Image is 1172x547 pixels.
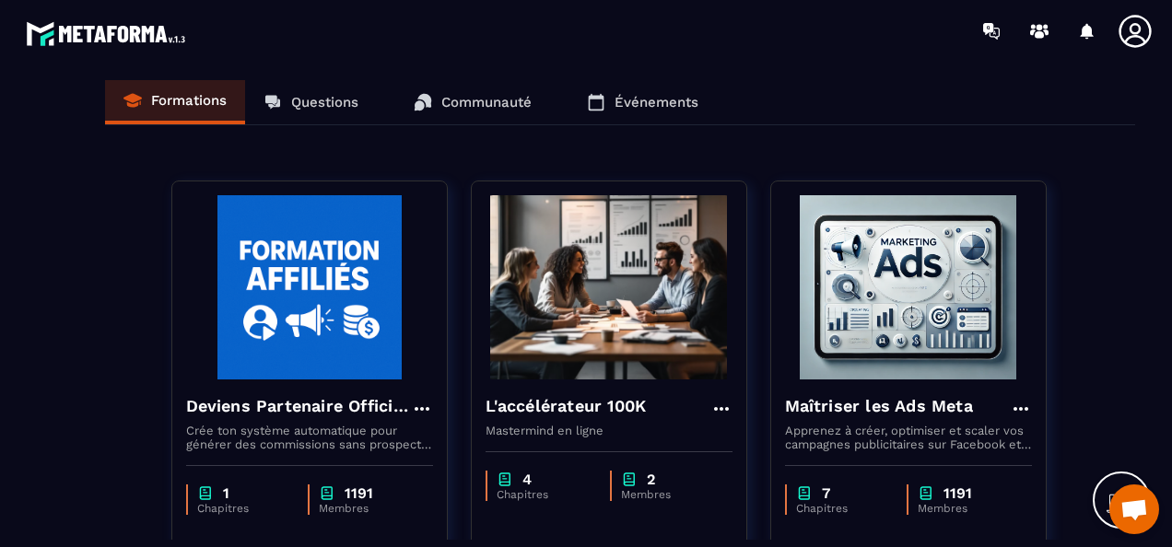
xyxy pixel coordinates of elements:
[785,424,1032,451] p: Apprenez à créer, optimiser et scaler vos campagnes publicitaires sur Facebook et Instagram.
[486,393,647,419] h4: L'accélérateur 100K
[105,80,245,124] a: Formations
[245,80,377,124] a: Questions
[186,393,411,419] h4: Deviens Partenaire Officiel Metaforma
[621,488,714,501] p: Membres
[151,92,227,109] p: Formations
[186,195,433,379] img: formation-background
[615,94,698,111] p: Événements
[647,471,655,488] p: 2
[796,502,889,515] p: Chapitres
[522,471,532,488] p: 4
[568,80,717,124] a: Événements
[197,484,214,502] img: chapter
[486,195,732,379] img: formation-background
[497,488,592,501] p: Chapitres
[345,484,373,502] p: 1191
[26,17,192,51] img: logo
[1109,484,1159,534] div: Ouvrir le chat
[796,484,813,502] img: chapter
[943,484,972,502] p: 1191
[197,502,290,515] p: Chapitres
[395,80,550,124] a: Communauté
[291,94,358,111] p: Questions
[822,484,830,502] p: 7
[918,484,934,502] img: chapter
[918,502,1014,515] p: Membres
[441,94,532,111] p: Communauté
[621,471,638,488] img: chapter
[785,393,973,419] h4: Maîtriser les Ads Meta
[785,195,1032,379] img: formation-background
[319,502,415,515] p: Membres
[186,424,433,451] p: Crée ton système automatique pour générer des commissions sans prospecter ni vendre.
[223,484,229,502] p: 1
[319,484,335,502] img: chapter
[497,471,513,488] img: chapter
[486,424,732,437] p: Mastermind en ligne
